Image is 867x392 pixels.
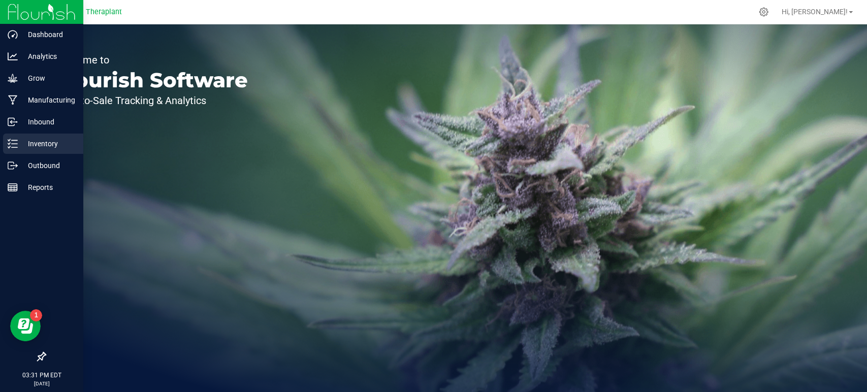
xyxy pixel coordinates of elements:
p: [DATE] [5,380,79,387]
p: Reports [18,181,79,193]
p: Inventory [18,138,79,150]
span: Theraplant [86,8,122,16]
p: Inbound [18,116,79,128]
span: Hi, [PERSON_NAME]! [782,8,848,16]
p: Manufacturing [18,94,79,106]
p: Grow [18,72,79,84]
p: Seed-to-Sale Tracking & Analytics [55,95,248,106]
p: 03:31 PM EDT [5,371,79,380]
inline-svg: Outbound [8,160,18,171]
iframe: Resource center [10,311,41,341]
inline-svg: Manufacturing [8,95,18,105]
inline-svg: Analytics [8,51,18,61]
inline-svg: Inbound [8,117,18,127]
p: Outbound [18,159,79,172]
iframe: Resource center unread badge [30,309,42,321]
p: Welcome to [55,55,248,65]
p: Analytics [18,50,79,62]
p: Flourish Software [55,70,248,90]
p: Dashboard [18,28,79,41]
inline-svg: Reports [8,182,18,192]
inline-svg: Inventory [8,139,18,149]
inline-svg: Grow [8,73,18,83]
div: Manage settings [757,7,770,17]
inline-svg: Dashboard [8,29,18,40]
